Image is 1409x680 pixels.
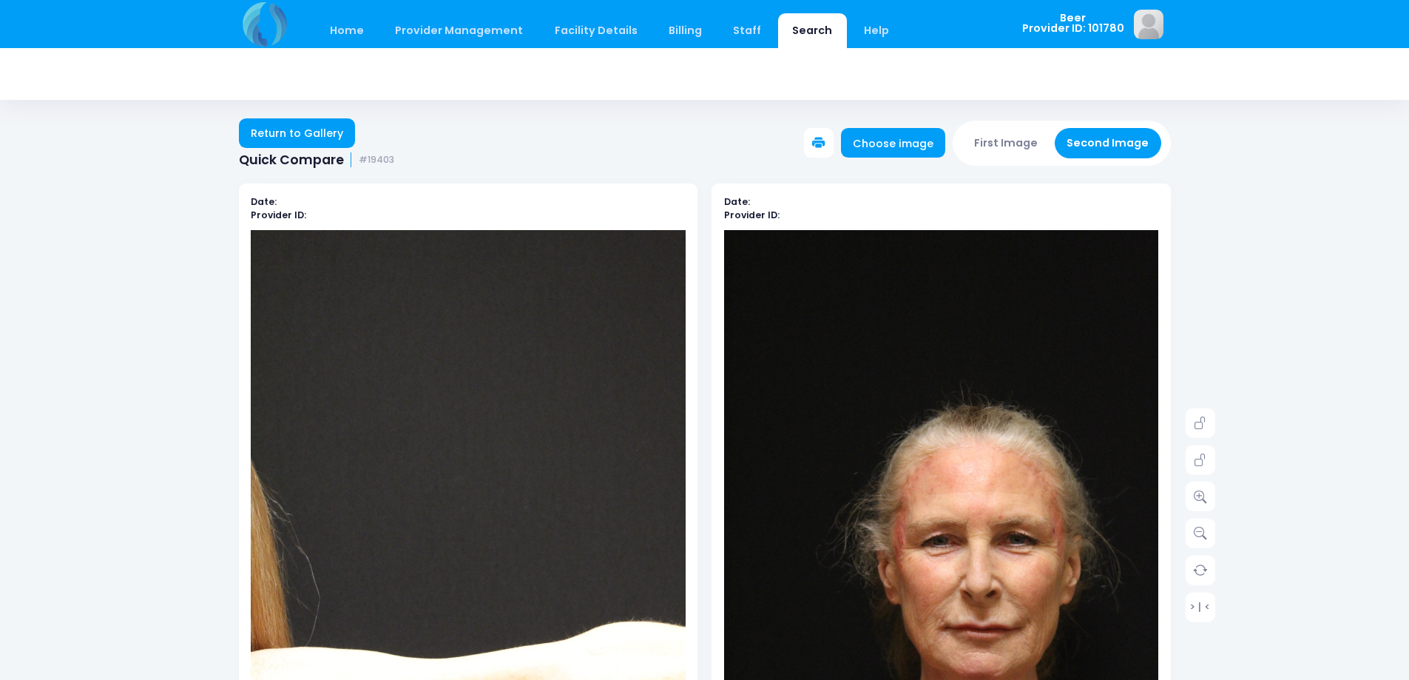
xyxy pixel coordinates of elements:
b: Date: [724,195,750,208]
b: Provider ID: [724,209,780,221]
a: Provider Management [381,13,538,48]
a: Billing [654,13,716,48]
img: image [1134,10,1163,39]
span: Quick Compare [239,152,344,168]
b: Date: [251,195,277,208]
a: > | < [1186,592,1215,622]
span: Beer Provider ID: 101780 [1022,13,1124,34]
a: Home [316,13,379,48]
a: Search [778,13,847,48]
a: Choose image [841,128,946,158]
a: Return to Gallery [239,118,356,148]
b: Provider ID: [251,209,306,221]
a: Staff [719,13,776,48]
button: Second Image [1055,128,1161,158]
button: First Image [962,128,1050,158]
a: Facility Details [540,13,652,48]
a: Help [849,13,903,48]
small: #19403 [359,155,394,166]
